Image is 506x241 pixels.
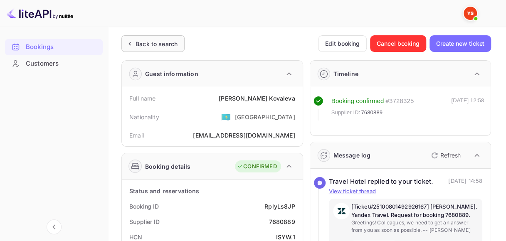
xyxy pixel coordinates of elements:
[129,217,160,226] div: Supplier ID
[237,162,276,171] div: CONFIRMED
[329,187,483,196] p: View ticket thread
[464,7,477,20] img: Yandex Support
[136,39,178,48] div: Back to search
[129,131,144,140] div: Email
[269,217,295,226] div: 7680889
[318,35,367,52] button: Edit booking
[47,219,62,234] button: Collapse navigation
[145,162,190,171] div: Booking details
[448,177,482,187] p: [DATE] 14:58
[129,113,159,121] div: Nationality
[235,113,295,121] div: [GEOGRAPHIC_DATA]
[219,94,295,103] div: [PERSON_NAME] Kovaleva
[5,56,103,72] div: Customers
[193,131,295,140] div: [EMAIL_ADDRESS][DOMAIN_NAME]
[331,108,360,117] span: Supplier ID:
[5,39,103,54] a: Bookings
[329,177,433,187] div: Travel Hotel replied to your ticket.
[26,42,99,52] div: Bookings
[351,203,479,219] p: [Ticket#25100801492926167] [PERSON_NAME]. Yandex Travel. Request for booking 7680889.
[451,96,484,120] div: [DATE] 12:58
[385,96,414,106] div: # 3728325
[221,109,231,124] span: United States
[426,149,464,162] button: Refresh
[145,69,198,78] div: Guest information
[7,7,73,20] img: LiteAPI logo
[333,151,371,160] div: Message log
[264,202,295,211] div: RplyLs8JP
[129,202,159,211] div: Booking ID
[440,151,461,160] p: Refresh
[129,187,199,195] div: Status and reservations
[429,35,491,52] button: Create new ticket
[5,56,103,71] a: Customers
[5,39,103,55] div: Bookings
[26,59,99,69] div: Customers
[361,108,383,117] span: 7680889
[370,35,426,52] button: Cancel booking
[333,203,350,219] img: AwvSTEc2VUhQAAAAAElFTkSuQmCC
[333,69,358,78] div: Timeline
[351,219,479,234] p: Greetings! Colleagues, we need to get an answer from you as soon as possible. -- [PERSON_NAME]
[129,94,156,103] div: Full name
[331,96,384,106] div: Booking confirmed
